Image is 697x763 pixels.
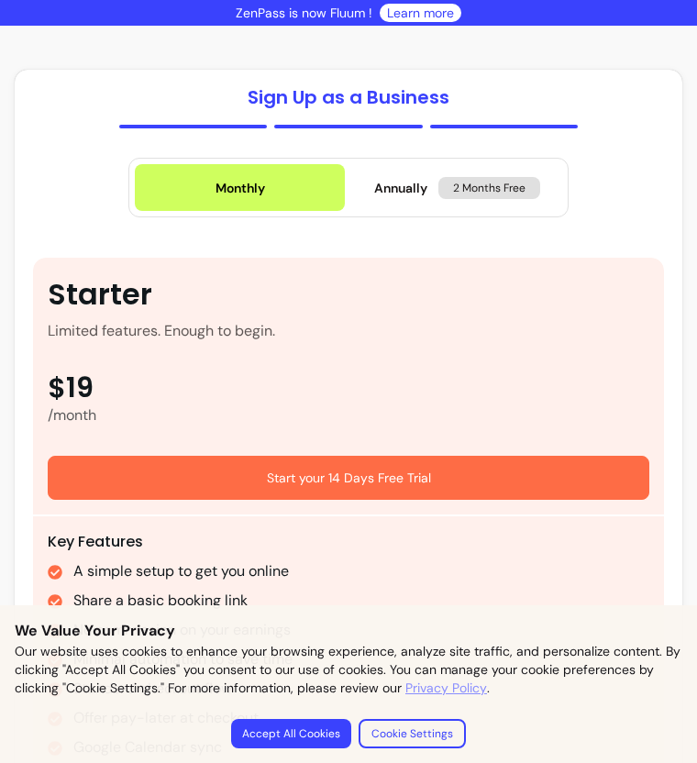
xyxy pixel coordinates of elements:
[15,642,682,697] p: Our website uses cookies to enhance your browsing experience, analyze site traffic, and personali...
[48,531,143,552] span: Key Features
[48,272,152,316] div: Starter
[387,4,454,22] a: Learn more
[236,4,372,22] p: ZenPass is now Fluum !
[48,404,649,426] div: /month
[48,371,94,404] span: $19
[359,719,466,748] button: Cookie Settings
[374,179,427,197] span: Annually
[73,560,649,582] li: A simple setup to get you online
[438,177,540,199] span: 2 Months Free
[405,679,487,697] a: Privacy Policy
[48,320,275,342] div: Limited features. Enough to begin.
[48,456,649,500] button: Start your 14 Days Free Trial
[231,719,351,748] button: Accept All Cookies
[216,179,265,197] div: Monthly
[73,590,649,612] li: Share a basic booking link
[248,84,449,110] h1: Sign Up as a Business
[15,620,682,642] p: We Value Your Privacy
